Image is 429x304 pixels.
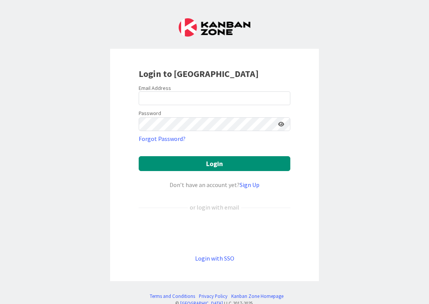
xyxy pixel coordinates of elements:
[139,85,171,91] label: Email Address
[240,181,259,189] a: Sign Up
[199,293,227,300] a: Privacy Policy
[150,293,195,300] a: Terms and Conditions
[179,18,250,37] img: Kanban Zone
[139,134,186,143] a: Forgot Password?
[135,224,294,241] iframe: Sign in with Google Button
[139,68,259,80] b: Login to [GEOGRAPHIC_DATA]
[231,293,283,300] a: Kanban Zone Homepage
[188,203,241,212] div: or login with email
[139,109,161,117] label: Password
[139,180,290,189] div: Don’t have an account yet?
[195,254,234,262] a: Login with SSO
[139,156,290,171] button: Login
